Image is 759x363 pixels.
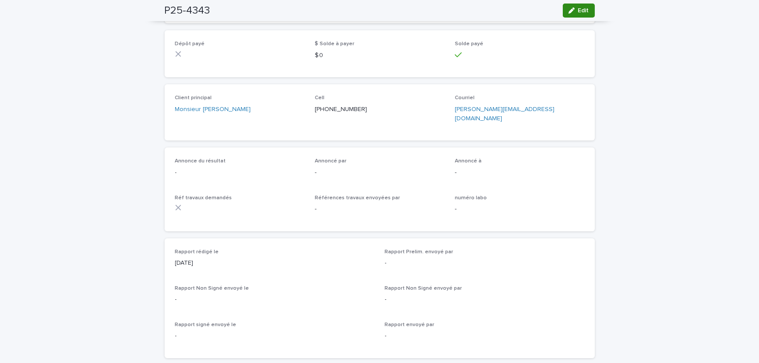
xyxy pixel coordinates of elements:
[315,158,346,164] span: Annoncé par
[385,331,584,341] p: -
[175,95,212,101] span: Client principal
[315,95,324,101] span: Cell
[578,7,589,14] span: Edit
[385,286,462,291] span: Rapport Non Signé envoyé par
[175,195,232,201] span: Réf travaux demandés
[563,4,595,18] button: Edit
[175,249,219,255] span: Rapport rédigé le
[165,4,210,17] h2: P25-4343
[315,105,444,114] p: [PHONE_NUMBER]
[175,295,374,304] p: -
[175,331,374,341] p: -
[315,41,354,47] span: $ Solde à payer
[315,51,444,60] p: $ 0
[455,106,554,122] a: [PERSON_NAME][EMAIL_ADDRESS][DOMAIN_NAME]
[175,259,374,268] p: [DATE]
[175,158,226,164] span: Annonce du résultat
[455,95,475,101] span: Courriel
[455,205,584,214] p: -
[455,195,487,201] span: numéro labo
[175,105,251,114] a: Monsieur [PERSON_NAME]
[385,249,453,255] span: Rapport Prelim. envoyé par
[315,168,444,177] p: -
[315,195,400,201] span: Références travaux envoyées par
[175,168,305,177] p: -
[175,286,249,291] span: Rapport Non Signé envoyé le
[455,168,584,177] p: -
[175,41,205,47] span: Dépôt payé
[175,322,237,327] span: Rapport signé envoyé le
[385,322,435,327] span: Rapport envoyé par
[315,205,444,214] p: -
[455,41,483,47] span: Solde payé
[385,259,584,268] p: -
[385,295,584,304] p: -
[455,158,482,164] span: Annoncé à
